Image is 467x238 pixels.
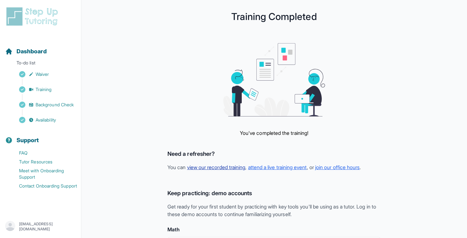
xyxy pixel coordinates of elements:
[36,86,52,93] span: Training
[167,163,381,171] p: You can , , or .
[5,70,81,79] a: Waiver
[3,126,78,147] button: Support
[5,182,81,190] a: Contact Onboarding Support
[5,6,62,27] img: logo
[36,102,74,108] span: Background Check
[3,60,78,69] p: To-do list
[17,47,47,56] span: Dashboard
[5,149,81,157] a: FAQ
[5,116,81,124] a: Availability
[240,129,308,137] p: You've completed the training!
[17,136,39,145] span: Support
[36,117,56,123] span: Availability
[5,221,76,232] button: [EMAIL_ADDRESS][DOMAIN_NAME]
[167,226,381,233] h4: Math
[36,71,49,77] span: Waiver
[19,221,76,232] p: [EMAIL_ADDRESS][DOMAIN_NAME]
[5,47,47,56] a: Dashboard
[5,166,81,182] a: Meet with Onboarding Support
[248,164,307,170] a: attend a live training event
[94,13,454,20] h1: Training Completed
[167,203,381,218] p: Get ready for your first student by practicing with key tools you'll be using as a tutor. Log in ...
[187,164,246,170] a: view our recorded training
[5,157,81,166] a: Tutor Resources
[5,100,81,109] a: Background Check
[315,164,360,170] a: join our office hours
[223,43,325,116] img: meeting graphic
[3,37,78,58] button: Dashboard
[167,149,381,158] h3: Need a refresher?
[5,85,81,94] a: Training
[167,189,381,198] h3: Keep practicing: demo accounts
